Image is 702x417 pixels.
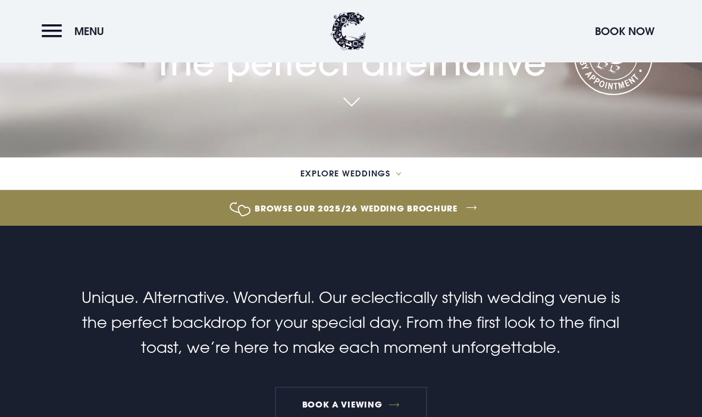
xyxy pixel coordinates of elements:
button: Menu [42,18,110,44]
span: Explore Weddings [300,169,390,178]
img: Clandeboye Lodge [331,12,366,50]
p: Unique. Alternative. Wonderful. Our eclectically stylish wedding venue is the perfect backdrop fo... [71,285,630,360]
span: Menu [74,24,104,38]
button: Book Now [589,18,660,44]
